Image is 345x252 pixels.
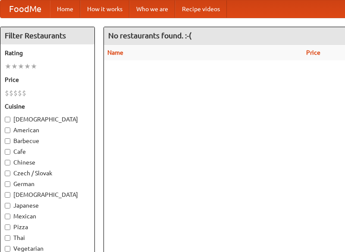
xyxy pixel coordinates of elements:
ng-pluralize: No restaurants found. :-( [108,31,191,40]
a: How it works [80,0,129,18]
li: $ [18,88,22,98]
input: Barbecue [5,138,10,144]
input: [DEMOGRAPHIC_DATA] [5,117,10,122]
label: Barbecue [5,137,90,145]
li: ★ [31,62,37,71]
input: Thai [5,235,10,241]
li: $ [9,88,13,98]
label: Pizza [5,223,90,231]
input: Pizza [5,224,10,230]
label: Thai [5,233,90,242]
h5: Rating [5,49,90,57]
input: Chinese [5,160,10,165]
label: American [5,126,90,134]
label: [DEMOGRAPHIC_DATA] [5,115,90,124]
li: $ [22,88,26,98]
input: Czech / Slovak [5,171,10,176]
h5: Price [5,75,90,84]
li: ★ [18,62,24,71]
input: German [5,181,10,187]
h4: Filter Restaurants [0,27,94,44]
label: [DEMOGRAPHIC_DATA] [5,190,90,199]
label: German [5,180,90,188]
a: Price [306,49,320,56]
li: ★ [11,62,18,71]
label: Japanese [5,201,90,210]
a: FoodMe [0,0,50,18]
a: Who we are [129,0,175,18]
li: ★ [24,62,31,71]
label: Czech / Slovak [5,169,90,177]
input: Mexican [5,214,10,219]
label: Mexican [5,212,90,221]
input: [DEMOGRAPHIC_DATA] [5,192,10,198]
li: $ [5,88,9,98]
li: ★ [5,62,11,71]
input: Vegetarian [5,246,10,252]
input: Cafe [5,149,10,155]
h5: Cuisine [5,102,90,111]
label: Cafe [5,147,90,156]
input: American [5,128,10,133]
li: $ [13,88,18,98]
a: Name [107,49,123,56]
input: Japanese [5,203,10,208]
a: Home [50,0,80,18]
a: Recipe videos [175,0,227,18]
label: Chinese [5,158,90,167]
